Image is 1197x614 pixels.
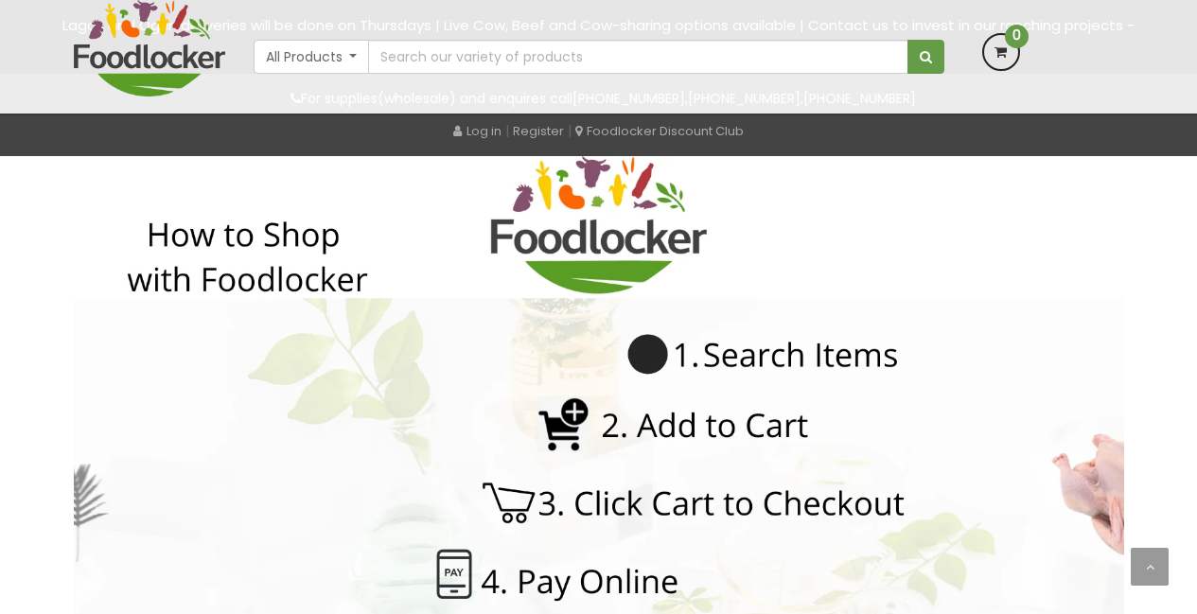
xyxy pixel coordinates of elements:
span: 0 [1005,25,1029,48]
span: | [568,121,572,140]
a: Register [513,122,564,140]
span: | [505,121,509,140]
button: All Products [254,40,370,74]
a: Foodlocker Discount Club [575,122,744,140]
a: Log in [453,122,502,140]
input: Search our variety of products [368,40,907,74]
iframe: chat widget [1080,496,1197,586]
